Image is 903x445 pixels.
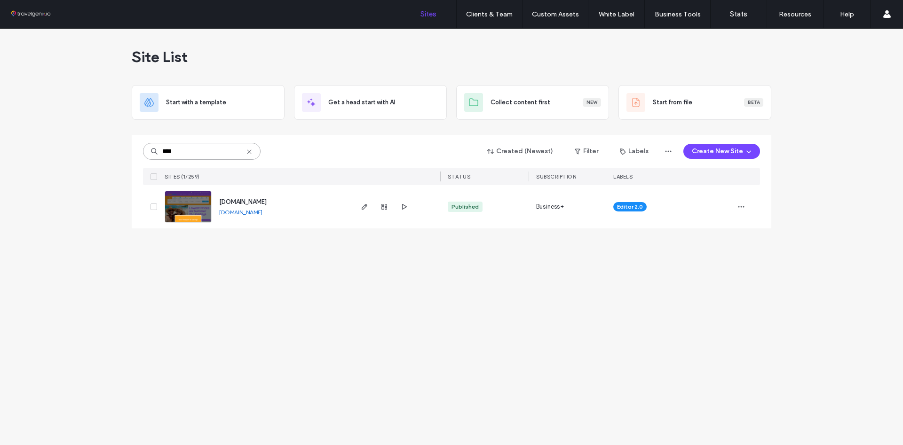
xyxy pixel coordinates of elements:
label: White Label [599,10,634,18]
span: STATUS [448,173,470,180]
button: Labels [611,144,657,159]
div: Beta [744,98,763,107]
label: Custom Assets [532,10,579,18]
button: Created (Newest) [479,144,562,159]
span: Get a head start with AI [328,98,395,107]
label: Help [840,10,854,18]
div: Published [451,203,479,211]
div: Start from fileBeta [618,85,771,120]
div: New [583,98,601,107]
span: Business+ [536,202,564,211]
span: Start with a template [166,98,226,107]
button: Create New Site [683,144,760,159]
div: Start with a template [132,85,285,120]
label: Stats [730,10,747,18]
span: Start from file [653,98,692,107]
span: Help [21,7,40,15]
label: Resources [779,10,811,18]
span: SUBSCRIPTION [536,173,576,180]
a: [DOMAIN_NAME] [219,198,267,205]
div: Get a head start with AI [294,85,447,120]
span: LABELS [613,173,633,180]
span: Site List [132,47,188,66]
label: Sites [420,10,436,18]
div: Collect content firstNew [456,85,609,120]
label: Clients & Team [466,10,513,18]
label: Business Tools [655,10,701,18]
button: Filter [565,144,608,159]
span: Collect content first [491,98,550,107]
span: SITES (1/259) [165,173,200,180]
a: [DOMAIN_NAME] [219,209,262,216]
span: Editor 2.0 [617,203,643,211]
